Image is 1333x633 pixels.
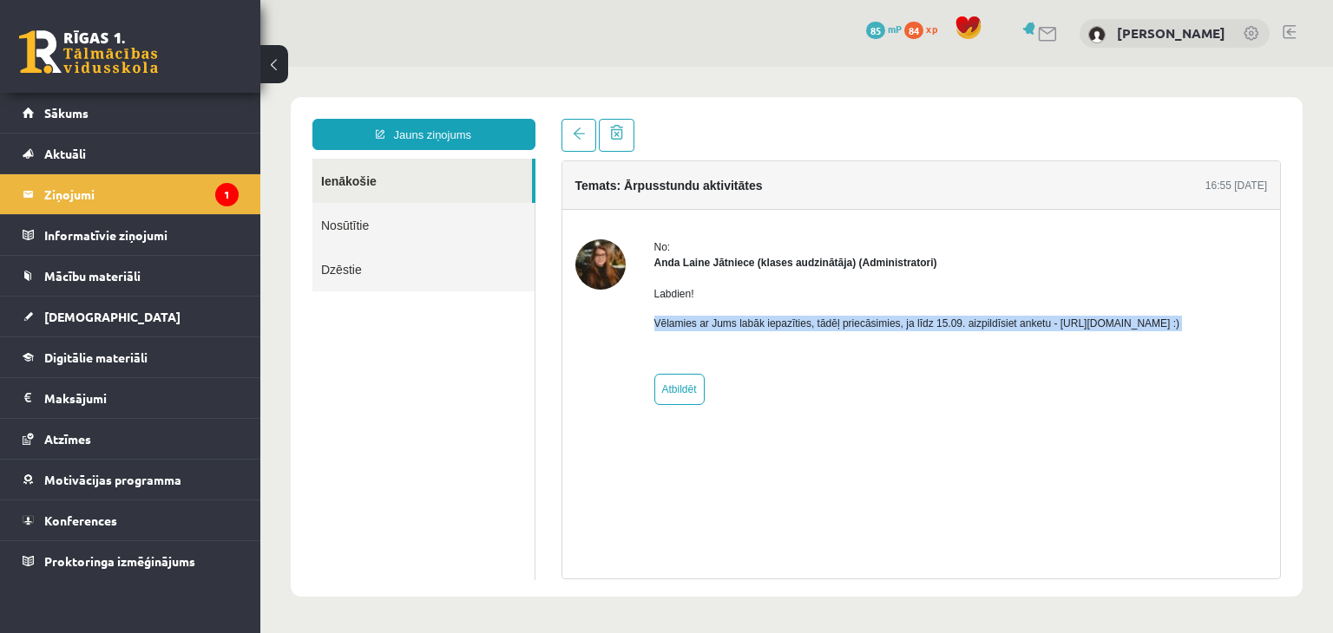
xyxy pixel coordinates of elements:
span: [DEMOGRAPHIC_DATA] [44,309,181,324]
span: 84 [904,22,923,39]
strong: Anda Laine Jātniece (klases audzinātāja) (Administratori) [394,190,677,202]
span: Atzīmes [44,431,91,447]
legend: Ziņojumi [44,174,239,214]
a: Motivācijas programma [23,460,239,499]
a: Jauns ziņojums [52,52,275,83]
span: Aktuāli [44,146,86,161]
legend: Informatīvie ziņojumi [44,215,239,255]
span: Motivācijas programma [44,472,181,487]
span: mP [888,22,902,36]
a: Ienākošie [52,92,272,136]
a: Digitālie materiāli [23,337,239,377]
a: Aktuāli [23,134,239,173]
a: Informatīvie ziņojumi [23,215,239,255]
a: 84 xp [904,22,946,36]
img: Raivo Jurciks [1088,26,1106,43]
a: Maksājumi [23,378,239,418]
span: Digitālie materiāli [44,349,148,365]
h4: Temats: Ārpusstundu aktivitātes [315,112,502,126]
i: 1 [215,183,239,206]
a: Rīgas 1. Tālmācības vidusskola [19,30,158,74]
a: Mācību materiāli [23,256,239,296]
span: xp [926,22,937,36]
legend: Maksājumi [44,378,239,418]
div: 16:55 [DATE] [945,111,1007,127]
a: 85 mP [866,22,902,36]
div: No: [394,173,920,188]
a: Dzēstie [52,180,274,225]
span: Proktoringa izmēģinājums [44,553,195,569]
span: 85 [866,22,885,39]
p: Labdien! [394,219,920,235]
a: Atzīmes [23,419,239,459]
a: Nosūtītie [52,136,274,180]
span: Mācību materiāli [44,268,141,284]
span: Konferences [44,512,117,528]
a: Konferences [23,500,239,540]
a: Sākums [23,93,239,133]
img: Anda Laine Jātniece (klases audzinātāja) [315,173,365,223]
a: Atbildēt [394,307,444,338]
a: [PERSON_NAME] [1117,24,1225,42]
span: Sākums [44,105,89,121]
a: Proktoringa izmēģinājums [23,541,239,581]
a: Ziņojumi1 [23,174,239,214]
p: Vēlamies ar Jums labāk iepazīties, tādēļ priecāsimies, ja līdz 15.09. aizpildīsiet anketu - [URL]... [394,249,920,264]
a: [DEMOGRAPHIC_DATA] [23,297,239,336]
